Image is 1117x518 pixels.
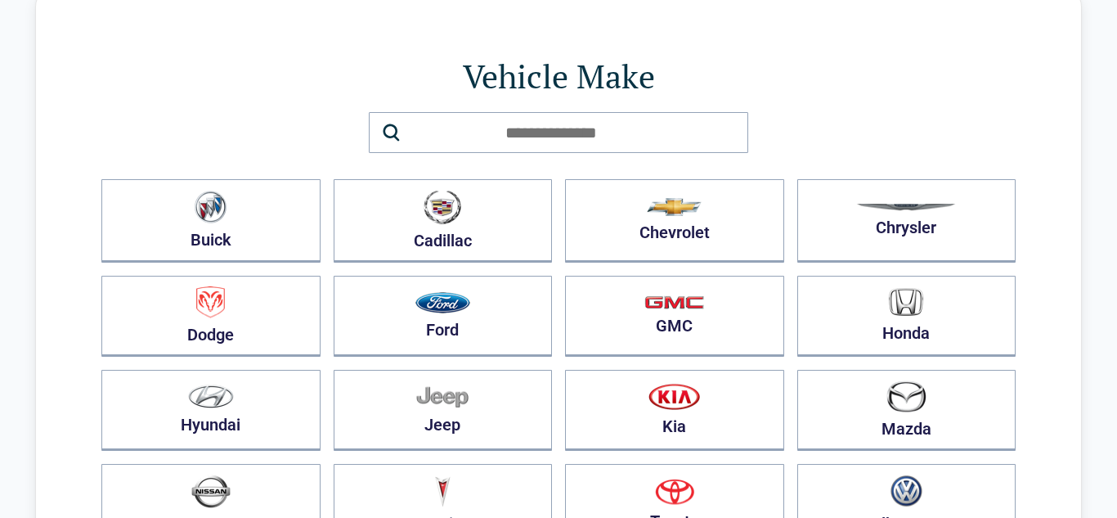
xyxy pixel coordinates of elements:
button: Cadillac [334,179,553,263]
button: Honda [797,276,1016,357]
button: Dodge [101,276,321,357]
button: Kia [565,370,784,451]
button: Mazda [797,370,1016,451]
button: Jeep [334,370,553,451]
button: Hyundai [101,370,321,451]
button: GMC [565,276,784,357]
button: Chrysler [797,179,1016,263]
h1: Vehicle Make [101,53,1016,99]
button: Chevrolet [565,179,784,263]
button: Ford [334,276,553,357]
button: Buick [101,179,321,263]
